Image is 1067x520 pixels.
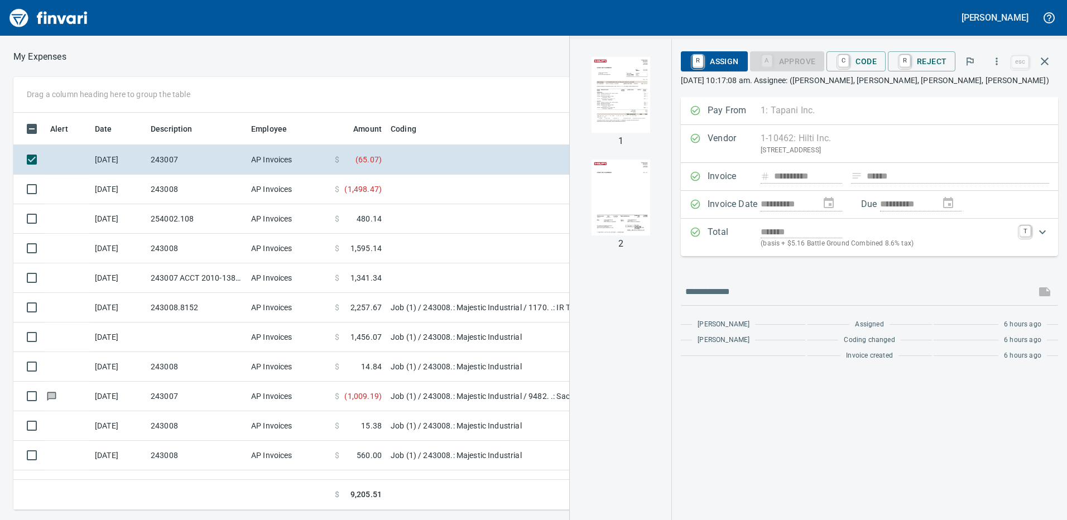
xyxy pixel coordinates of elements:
span: $ [335,331,339,343]
button: RAssign [681,51,747,71]
img: Page 2 [583,160,659,235]
span: Amount [353,122,382,136]
span: 2,257.67 [350,302,382,313]
td: AP Invoices [247,352,330,382]
button: Flag [958,49,982,74]
td: Job (1) / 243008.: Majestic Industrial / 9482. .: Sack and Patch Tilt Panels / 3: Material [386,382,665,411]
div: Expand [681,219,1058,256]
span: 15.38 [361,420,382,431]
td: AP Invoices [247,322,330,352]
td: AP Invoices [247,441,330,470]
span: Alert [50,122,68,136]
p: 1 [618,134,623,148]
span: Has messages [46,392,57,399]
span: $ [335,272,339,283]
span: This records your message into the invoice and notifies anyone mentioned [1031,278,1058,305]
span: $ [335,213,339,224]
span: 1,456.07 [350,331,382,343]
span: $ [335,361,339,372]
p: My Expenses [13,50,66,64]
td: Job (1) / 243008.: Majestic Industrial [386,411,665,441]
td: Job (1) / 243008.: Majestic Industrial [386,441,665,470]
span: $ [335,420,339,431]
td: [DATE] [90,204,146,234]
a: C [838,55,849,67]
td: AP Invoices [247,204,330,234]
td: AP Invoices [247,263,330,293]
button: RReject [888,51,955,71]
span: ( 1,009.19 ) [344,391,382,402]
td: AP Invoices [247,382,330,411]
td: 243008 [146,411,247,441]
span: 1,595.14 [350,243,382,254]
span: 1,341.34 [350,272,382,283]
td: [DATE] [90,470,146,500]
span: 6 hours ago [1004,335,1041,346]
span: Assign [690,52,738,71]
p: Drag a column heading here to group the table [27,89,190,100]
td: Job (1) / 243008.: Majestic Industrial [386,352,665,382]
p: (basis + $5.16 Battle Ground Combined 8.6% tax) [761,238,1013,249]
span: Employee [251,122,301,136]
span: 480.14 [357,213,382,224]
td: AP Invoices [247,470,330,500]
span: [PERSON_NAME] [698,319,749,330]
span: $ [335,243,339,254]
td: Job (1) / 243008.: Majestic Industrial / 88126. 01.: Field Welding / 5: Other [386,470,665,500]
div: Coding Required [750,56,825,65]
td: [DATE] [90,175,146,204]
td: AP Invoices [247,175,330,204]
span: $ [335,450,339,461]
span: $ [335,184,339,195]
td: Job (1) / 243008.: Majestic Industrial [386,322,665,352]
td: 243008 [146,175,247,204]
td: 243008 [146,470,247,500]
a: R [693,55,703,67]
td: [DATE] [90,234,146,263]
td: AP Invoices [247,411,330,441]
td: [DATE] [90,263,146,293]
span: $ [335,391,339,402]
td: 243008.8152 [146,293,247,322]
span: Invoice created [846,350,893,362]
nav: breadcrumb [13,50,66,64]
span: Reject [897,52,946,71]
td: [DATE] [90,322,146,352]
h5: [PERSON_NAME] [962,12,1028,23]
span: Description [151,122,193,136]
span: Alert [50,122,83,136]
td: 254002.108 [146,204,247,234]
td: AP Invoices [247,234,330,263]
a: R [900,55,910,67]
span: Code [835,52,877,71]
span: Assigned [855,319,883,330]
span: Description [151,122,207,136]
span: Amount [339,122,382,136]
img: Finvari [7,4,90,31]
span: 9,205.51 [350,489,382,500]
button: More [984,49,1009,74]
td: Job (1) / 243008.: Majestic Industrial / 1170. .: IR Telescopic Forklift 10K / 5: Other [386,293,665,322]
span: ( 1,498.47 ) [344,184,382,195]
a: esc [1012,56,1028,68]
td: 243007 [146,382,247,411]
td: [DATE] [90,411,146,441]
td: 243007 [146,145,247,175]
span: Close invoice [1009,48,1058,75]
button: CCode [826,51,886,71]
span: Date [95,122,127,136]
td: 243008 [146,441,247,470]
p: Total [708,225,761,249]
span: Coding [391,122,431,136]
button: [PERSON_NAME] [959,9,1031,26]
td: [DATE] [90,293,146,322]
td: AP Invoices [247,293,330,322]
td: 243007 ACCT 2010-1380781 [146,263,247,293]
a: T [1020,225,1031,237]
span: $ [335,302,339,313]
span: Employee [251,122,287,136]
span: $ [335,154,339,165]
td: 243008 [146,234,247,263]
td: AP Invoices [247,145,330,175]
